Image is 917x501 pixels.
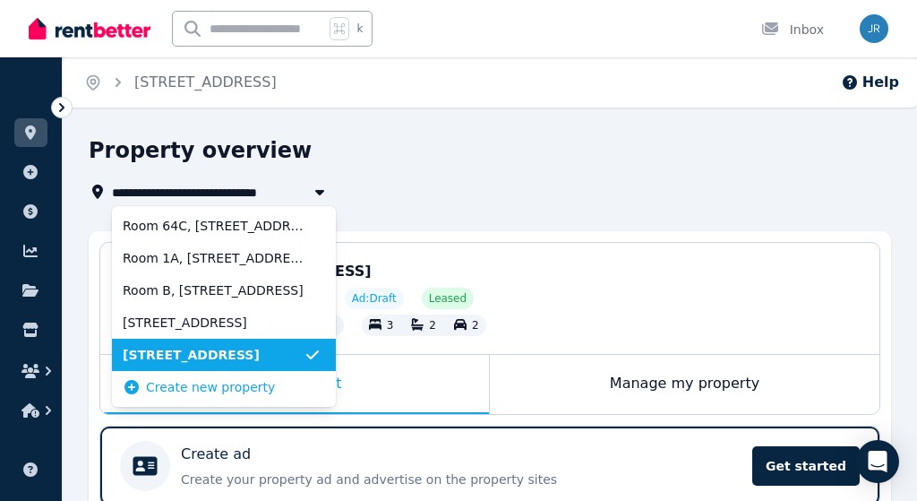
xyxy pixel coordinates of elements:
[429,291,467,306] span: Leased
[387,319,394,332] span: 3
[472,319,479,332] span: 2
[123,346,304,364] span: [STREET_ADDRESS]
[123,314,304,332] span: [STREET_ADDRESS]
[134,73,277,91] a: [STREET_ADDRESS]
[429,319,436,332] span: 2
[490,355,879,414] div: Manage my property
[146,378,275,396] span: Create new property
[352,291,397,306] span: Ad: Draft
[761,21,824,39] div: Inbox
[123,217,304,235] span: Room 64C, [STREET_ADDRESS]
[63,57,298,108] nav: Breadcrumb
[181,444,251,465] p: Create ad
[752,446,860,486] span: Get started
[100,355,489,414] div: Find a tenant
[860,14,888,43] img: Jun Rey Lahoylahoy
[856,440,899,483] div: Open Intercom Messenger
[841,72,899,93] button: Help
[123,249,304,267] span: Room 1A, [STREET_ADDRESS]
[14,99,71,111] span: ORGANISE
[123,281,304,299] span: Room B, [STREET_ADDRESS]
[89,136,312,165] h1: Property overview
[356,22,363,36] span: k
[181,471,741,488] p: Create your property ad and advertise on the property sites
[29,15,150,42] img: RentBetter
